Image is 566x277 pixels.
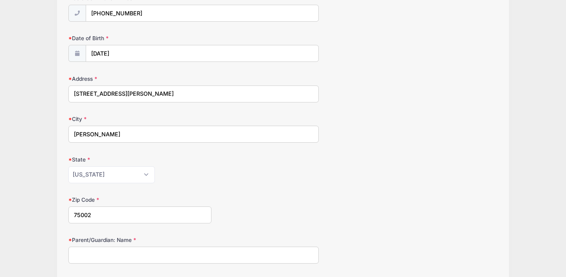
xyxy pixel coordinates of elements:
[68,34,211,42] label: Date of Birth
[86,45,319,62] input: mm/dd/yyyy
[68,115,211,123] label: City
[68,206,211,223] input: xxxxx
[68,75,211,83] label: Address
[68,196,211,204] label: Zip Code
[86,5,319,22] input: (xxx) xxx-xxxx
[68,236,211,244] label: Parent/Guardian: Name
[68,156,211,164] label: State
